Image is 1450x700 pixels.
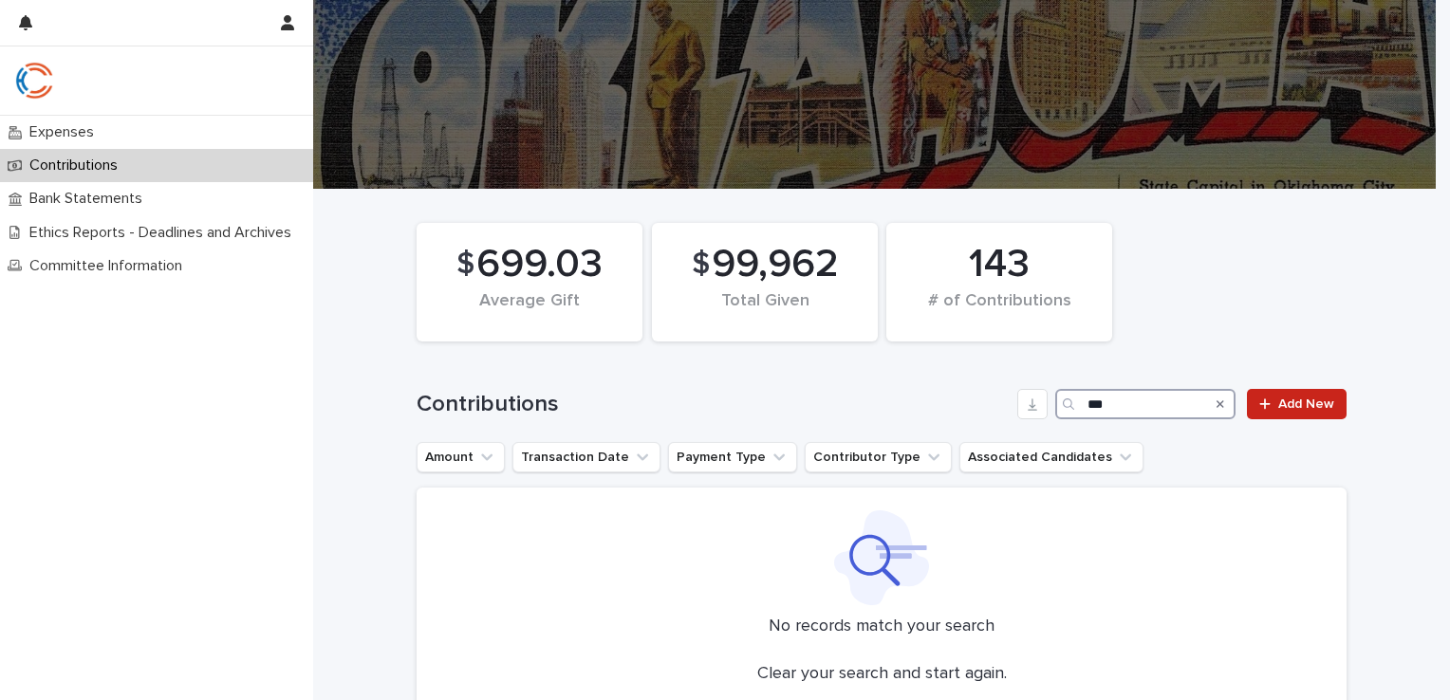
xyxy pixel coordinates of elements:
span: Add New [1278,397,1334,411]
a: Add New [1247,389,1347,419]
p: Clear your search and start again. [757,664,1007,685]
span: 699.03 [476,241,603,288]
div: Average Gift [449,291,610,331]
button: Payment Type [668,442,797,472]
h1: Contributions [417,391,1010,418]
button: Transaction Date [512,442,660,472]
p: Ethics Reports - Deadlines and Archives [22,224,307,242]
p: Contributions [22,157,133,175]
p: Committee Information [22,257,197,275]
p: Bank Statements [22,190,158,208]
div: Total Given [684,291,846,331]
button: Associated Candidates [959,442,1143,472]
img: qJrBEDQOT26p5MY9181R [15,62,53,100]
p: Expenses [22,123,109,141]
span: $ [692,247,710,283]
button: Amount [417,442,505,472]
input: Search [1055,389,1236,419]
span: $ [456,247,474,283]
p: No records match your search [439,617,1324,637]
div: 143 [919,241,1080,288]
button: Contributor Type [805,442,952,472]
div: # of Contributions [919,291,1080,331]
span: 99,962 [712,241,839,288]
